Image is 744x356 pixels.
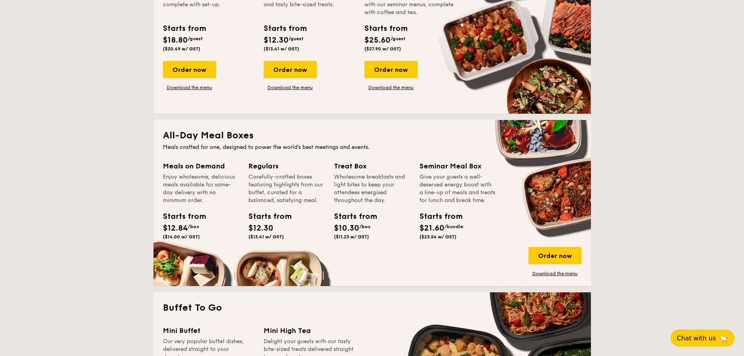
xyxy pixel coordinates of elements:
h2: All-Day Meal Boxes [163,129,582,142]
span: /box [359,224,371,229]
span: $12.30 [264,36,289,45]
div: Wholesome breakfasts and light bites to keep your attendees energised throughout the day. [334,173,410,204]
span: $12.30 [248,224,273,233]
div: Give your guests a well-deserved energy boost with a line-up of meals and treats for lunch and br... [419,173,496,204]
div: Starts from [364,23,407,34]
a: Download the menu [364,84,417,91]
span: $18.80 [163,36,188,45]
span: /guest [289,36,303,41]
div: Order now [528,247,582,264]
span: ($14.00 w/ GST) [163,234,200,240]
span: /box [188,224,199,229]
div: Starts from [163,23,205,34]
div: Order now [264,61,317,78]
div: Seminar Meal Box [419,161,496,172]
h2: Buffet To Go [163,302,582,314]
span: ($13.41 w/ GST) [248,234,284,240]
a: Download the menu [528,270,582,277]
span: $12.84 [163,224,188,233]
div: Meals on Demand [163,161,239,172]
span: ($11.23 w/ GST) [334,234,369,240]
div: Starts from [163,211,198,222]
span: $10.30 [334,224,359,233]
span: $25.60 [364,36,391,45]
div: Enjoy wholesome, delicious meals available for same-day delivery with no minimum order. [163,173,239,204]
div: Starts from [419,211,455,222]
div: Starts from [264,23,306,34]
span: ($20.49 w/ GST) [163,46,200,52]
span: 🦙 [719,334,728,343]
div: Treat Box [334,161,410,172]
div: Order now [163,61,216,78]
a: Download the menu [163,84,216,91]
button: Chat with us🦙 [671,329,735,347]
span: /guest [391,36,405,41]
span: ($13.41 w/ GST) [264,46,299,52]
span: ($23.54 w/ GST) [419,234,457,240]
div: Mini High Tea [264,325,355,336]
div: Order now [364,61,417,78]
span: ($27.90 w/ GST) [364,46,401,52]
a: Download the menu [264,84,317,91]
div: Regulars [248,161,325,172]
span: /bundle [444,224,463,229]
span: $21.60 [419,224,444,233]
span: /guest [188,36,203,41]
div: Starts from [334,211,369,222]
div: Carefully-crafted boxes featuring highlights from our buffet, curated for a balanced, satisfying ... [248,173,325,204]
span: Chat with us [677,335,716,342]
div: Mini Buffet [163,325,254,336]
div: Starts from [248,211,284,222]
div: Meals crafted for one, designed to power the world's best meetings and events. [163,143,582,151]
